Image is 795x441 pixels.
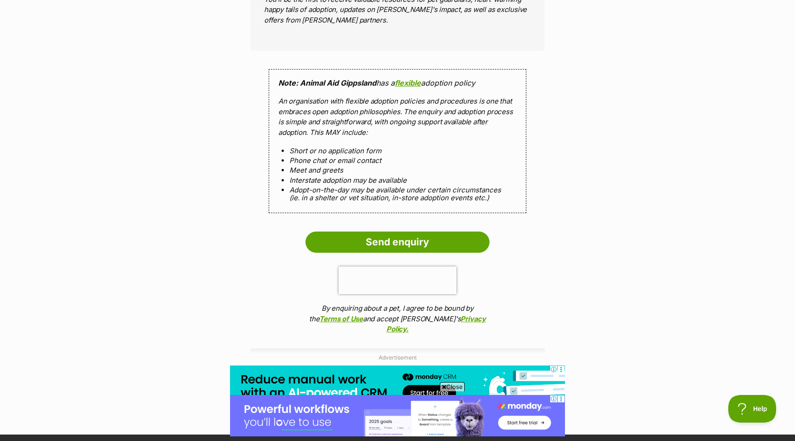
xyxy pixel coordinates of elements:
[339,267,456,294] iframe: reCAPTCHA
[289,186,506,202] li: Adopt-on-the-day may be available under certain circumstances (ie. in a shelter or vet situation,...
[395,78,421,87] a: flexible
[250,348,545,416] div: Advertisement
[728,395,777,423] iframe: Help Scout Beacon - Open
[386,314,486,334] a: Privacy Policy.
[319,314,363,323] a: Terms of Use
[289,157,506,164] li: Phone chat or email contact
[269,69,526,213] div: has a adoption policy
[230,395,565,436] iframe: Advertisement
[305,232,490,253] input: Send enquiry
[289,176,506,184] li: Interstate adoption may be available
[278,78,376,87] strong: Note: Animal Aid Gippsland
[289,166,506,174] li: Meet and greets
[305,303,490,335] p: By enquiring about a pet, I agree to be bound by the and accept [PERSON_NAME]'s
[440,382,465,391] span: Close
[289,147,506,155] li: Short or no application form
[230,366,565,407] iframe: Advertisement
[278,96,517,138] p: An organisation with flexible adoption policies and procedures is one that embraces open adoption...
